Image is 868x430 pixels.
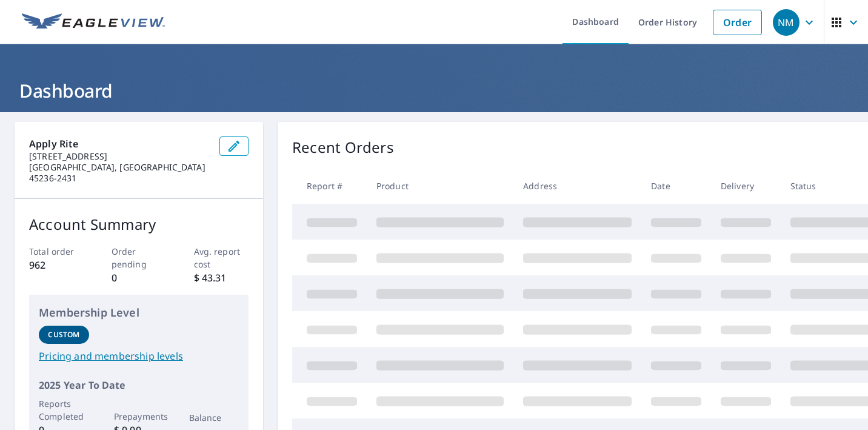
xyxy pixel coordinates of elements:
th: Address [513,168,641,204]
a: Pricing and membership levels [39,349,239,363]
p: Account Summary [29,213,249,235]
p: Custom [48,329,79,340]
p: Reports Completed [39,397,89,423]
th: Product [367,168,513,204]
p: [GEOGRAPHIC_DATA], [GEOGRAPHIC_DATA] 45236-2431 [29,162,210,184]
th: Delivery [711,168,781,204]
p: 0 [112,270,167,285]
div: NM [773,9,800,36]
th: Date [641,168,711,204]
p: Membership Level [39,304,239,321]
p: Balance [189,411,239,424]
p: [STREET_ADDRESS] [29,151,210,162]
h1: Dashboard [15,78,853,103]
p: 962 [29,258,84,272]
p: Prepayments [114,410,164,423]
a: Order [713,10,762,35]
p: Apply Rite [29,136,210,151]
p: Total order [29,245,84,258]
p: Recent Orders [292,136,394,158]
p: Order pending [112,245,167,270]
img: EV Logo [22,13,165,32]
p: Avg. report cost [194,245,249,270]
p: $ 43.31 [194,270,249,285]
p: 2025 Year To Date [39,378,239,392]
th: Report # [292,168,367,204]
